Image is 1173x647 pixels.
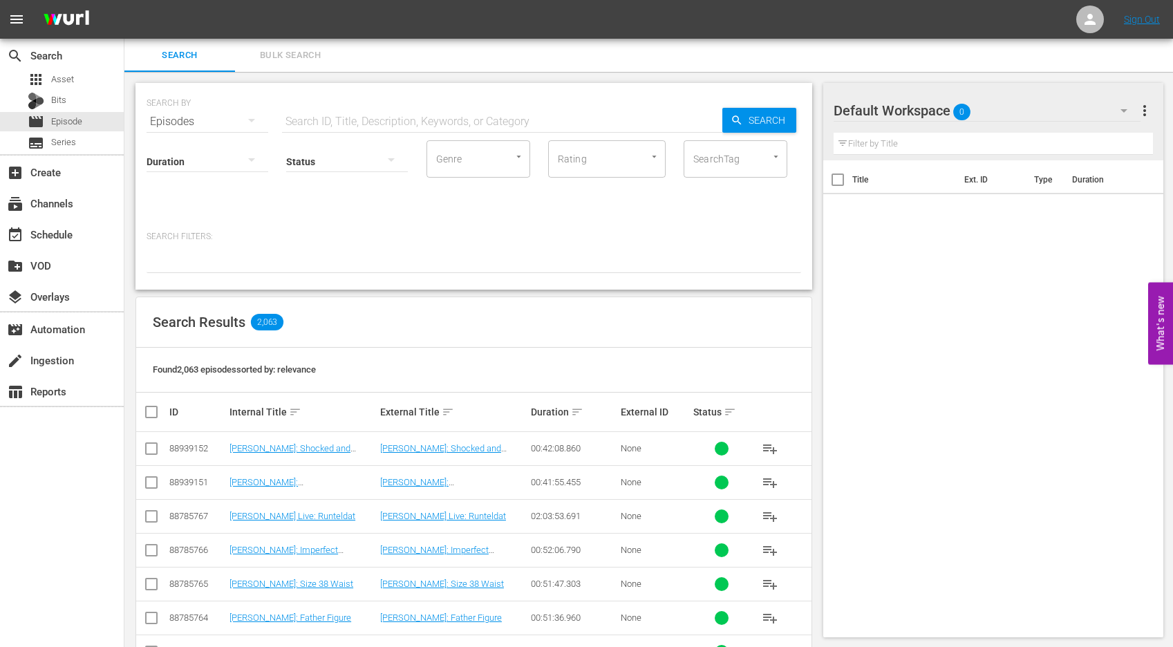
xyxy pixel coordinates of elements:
[953,97,970,126] span: 0
[7,165,24,181] span: Create
[722,108,796,133] button: Search
[762,440,778,457] span: playlist_add
[28,93,44,109] div: Bits
[621,579,689,589] div: None
[169,579,225,589] div: 88785765
[852,160,956,199] th: Title
[169,406,225,418] div: ID
[147,231,801,243] p: Search Filters:
[769,150,782,163] button: Open
[1124,14,1160,25] a: Sign Out
[621,443,689,453] div: None
[621,511,689,521] div: None
[693,404,749,420] div: Status
[531,443,617,453] div: 00:42:08.860
[243,48,337,64] span: Bulk Search
[621,545,689,555] div: None
[169,477,225,487] div: 88939151
[229,612,351,623] a: [PERSON_NAME]: Father Figure
[169,545,225,555] div: 88785766
[956,160,1026,199] th: Ext. ID
[169,511,225,521] div: 88785767
[28,71,44,88] span: Asset
[28,135,44,151] span: Series
[7,289,24,306] span: Overlays
[743,108,796,133] span: Search
[753,466,787,499] button: playlist_add
[7,384,24,400] span: Reports
[531,511,617,521] div: 02:03:53.691
[7,321,24,338] span: Automation
[51,73,74,86] span: Asset
[380,545,494,565] a: [PERSON_NAME]: Imperfect Messenger
[153,364,316,375] span: Found 2,063 episodes sorted by: relevance
[289,406,301,418] span: sort
[762,576,778,592] span: playlist_add
[7,196,24,212] span: Channels
[724,406,736,418] span: sort
[51,93,66,107] span: Bits
[621,406,689,418] div: External ID
[1026,160,1064,199] th: Type
[753,432,787,465] button: playlist_add
[229,511,355,521] a: [PERSON_NAME] Live: Runteldat
[147,102,268,141] div: Episodes
[753,568,787,601] button: playlist_add
[169,612,225,623] div: 88785764
[380,511,506,521] a: [PERSON_NAME] Live: Runteldat
[7,353,24,369] span: Ingestion
[251,314,283,330] span: 2,063
[28,113,44,130] span: Episode
[762,508,778,525] span: playlist_add
[753,500,787,533] button: playlist_add
[762,542,778,559] span: playlist_add
[7,48,24,64] span: Search
[531,477,617,487] div: 00:41:55.455
[834,91,1141,130] div: Default Workspace
[1136,94,1153,127] button: more_vert
[1136,102,1153,119] span: more_vert
[442,406,454,418] span: sort
[531,579,617,589] div: 00:51:47.303
[380,477,464,498] a: [PERSON_NAME]: [GEOGRAPHIC_DATA]
[1064,160,1147,199] th: Duration
[380,579,504,589] a: [PERSON_NAME]: Size 38 Waist
[762,610,778,626] span: playlist_add
[380,404,527,420] div: External Title
[531,545,617,555] div: 00:52:06.790
[621,477,689,487] div: None
[229,404,376,420] div: Internal Title
[621,612,689,623] div: None
[380,612,502,623] a: [PERSON_NAME]: Father Figure
[133,48,227,64] span: Search
[571,406,583,418] span: sort
[531,612,617,623] div: 00:51:36.960
[380,443,507,464] a: [PERSON_NAME]: Shocked and Appalled
[648,150,661,163] button: Open
[229,545,344,565] a: [PERSON_NAME]: Imperfect Messenger
[51,135,76,149] span: Series
[762,474,778,491] span: playlist_add
[512,150,525,163] button: Open
[229,579,353,589] a: [PERSON_NAME]: Size 38 Waist
[169,443,225,453] div: 88939152
[51,115,82,129] span: Episode
[33,3,100,36] img: ans4CAIJ8jUAAAAAAAAAAAAAAAAAAAAAAAAgQb4GAAAAAAAAAAAAAAAAAAAAAAAAJMjXAAAAAAAAAAAAAAAAAAAAAAAAgAT5G...
[8,11,25,28] span: menu
[1148,283,1173,365] button: Open Feedback Widget
[7,227,24,243] span: Schedule
[229,477,313,498] a: [PERSON_NAME]: [GEOGRAPHIC_DATA]
[7,258,24,274] span: VOD
[753,601,787,635] button: playlist_add
[753,534,787,567] button: playlist_add
[531,404,617,420] div: Duration
[229,443,356,464] a: [PERSON_NAME]: Shocked and Appalled
[153,314,245,330] span: Search Results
